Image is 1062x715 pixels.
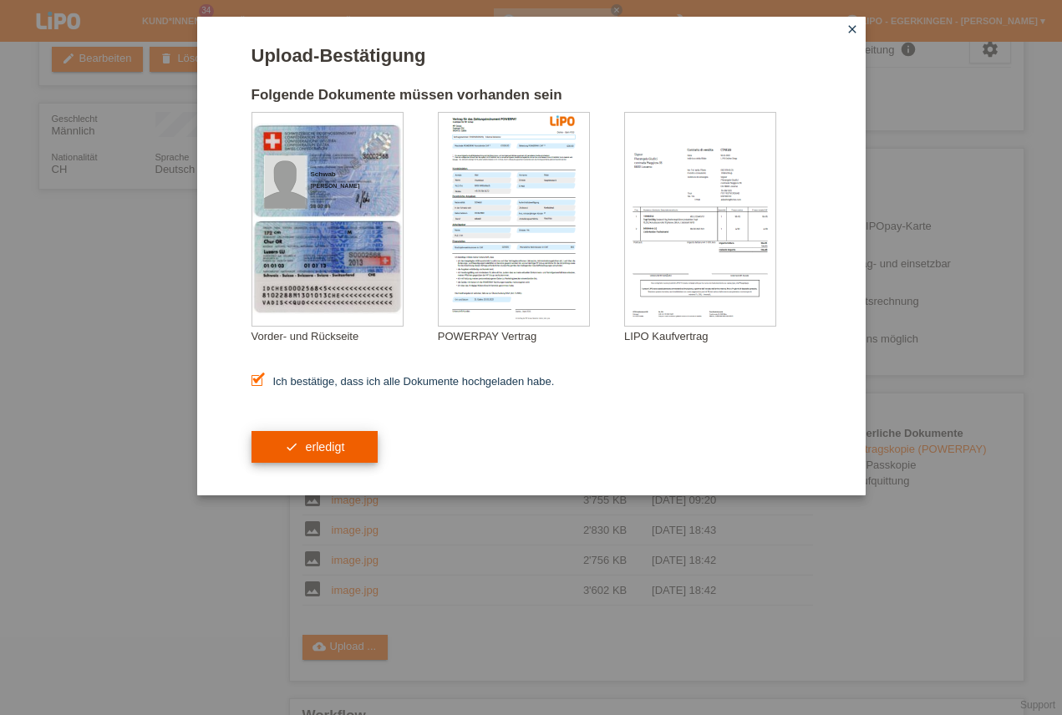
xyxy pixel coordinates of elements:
[624,330,810,342] div: LIPO Kaufvertrag
[438,330,624,342] div: POWERPAY Vertrag
[252,431,379,463] button: check erledigt
[252,87,811,112] h2: Folgende Dokumente müssen vorhanden sein
[841,21,863,40] a: close
[252,330,438,342] div: Vorder- und Rückseite
[252,45,811,66] h1: Upload-Bestätigung
[305,440,344,454] span: erledigt
[625,113,775,326] img: upload_document_confirmation_type_receipt_generic.png
[252,375,555,388] label: Ich bestätige, dass ich alle Dokumente hochgeladen habe.
[846,23,859,36] i: close
[311,170,394,178] div: Schwab
[311,183,394,189] div: [PERSON_NAME]
[264,155,307,209] img: swiss_id_photo_male.png
[550,115,575,126] img: 39073_print.png
[252,113,403,326] img: upload_document_confirmation_type_id_swiss_empty.png
[439,113,589,326] img: upload_document_confirmation_type_contract_kkg_whitelabel.png
[285,440,298,454] i: check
